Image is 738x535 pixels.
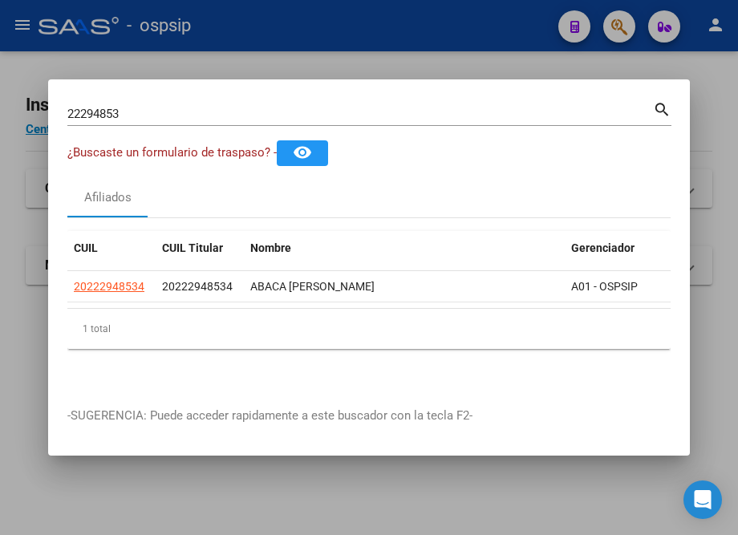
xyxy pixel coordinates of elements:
mat-icon: search [653,99,671,118]
div: ABACA [PERSON_NAME] [250,278,558,296]
datatable-header-cell: CUIL [67,231,156,265]
span: Gerenciador [571,241,635,254]
mat-icon: remove_red_eye [293,143,312,162]
datatable-header-cell: CUIL Titular [156,231,244,265]
span: Nombre [250,241,291,254]
span: A01 - OSPSIP [571,280,638,293]
div: 1 total [67,309,671,349]
div: Afiliados [84,188,132,207]
p: -SUGERENCIA: Puede acceder rapidamente a este buscador con la tecla F2- [67,407,671,425]
datatable-header-cell: Nombre [244,231,565,265]
span: CUIL Titular [162,241,223,254]
span: CUIL [74,241,98,254]
div: Open Intercom Messenger [683,480,722,519]
span: 20222948534 [74,280,144,293]
span: ¿Buscaste un formulario de traspaso? - [67,145,277,160]
datatable-header-cell: Gerenciador [565,231,677,265]
span: 20222948534 [162,280,233,293]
